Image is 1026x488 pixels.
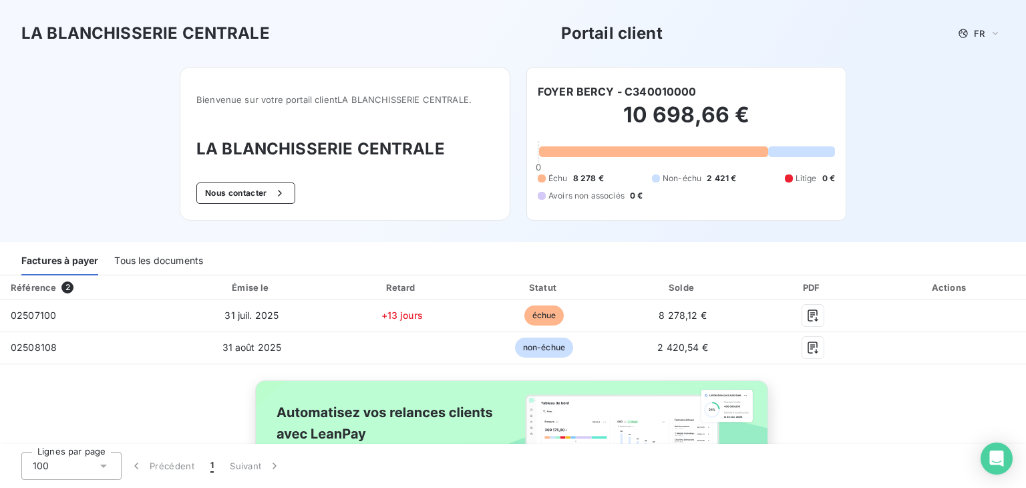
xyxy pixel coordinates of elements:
span: 2 421 € [707,172,736,185]
span: 8 278,12 € [659,310,707,321]
span: FR [974,28,985,39]
div: Statut [476,281,611,294]
span: 31 août 2025 [222,342,282,353]
span: 2 420,54 € [657,342,708,353]
span: 0 € [630,190,643,202]
div: Actions [877,281,1023,294]
h3: Portail client [561,21,663,45]
span: Échu [548,172,568,185]
h3: LA BLANCHISSERIE CENTRALE [21,21,270,45]
button: Suivant [222,452,289,480]
span: 0 [536,162,541,172]
h2: 10 698,66 € [538,102,835,142]
div: Tous les documents [114,247,203,275]
span: Non-échu [663,172,701,185]
span: 02507100 [11,310,56,321]
h6: FOYER BERCY - C340010000 [538,84,697,100]
span: +13 jours [381,310,423,321]
span: Bienvenue sur votre portail client LA BLANCHISSERIE CENTRALE . [196,94,494,105]
div: Émise le [176,281,327,294]
span: 31 juil. 2025 [224,310,279,321]
span: 1 [210,459,214,473]
span: non-échue [515,338,573,358]
div: Open Intercom Messenger [981,443,1013,475]
div: PDF [753,281,871,294]
span: 100 [33,459,49,473]
span: échue [524,306,564,326]
span: 8 278 € [573,172,604,185]
div: Factures à payer [21,247,98,275]
span: 02508108 [11,342,57,353]
div: Solde [617,281,749,294]
span: Avoirs non associés [548,190,625,202]
span: Litige [796,172,817,185]
div: Référence [11,282,56,293]
button: Précédent [122,452,202,480]
span: 2 [61,281,73,293]
button: 1 [202,452,222,480]
h3: LA BLANCHISSERIE CENTRALE [196,137,494,161]
div: Retard [333,281,471,294]
span: 0 € [822,172,835,185]
button: Nous contacter [196,182,295,204]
